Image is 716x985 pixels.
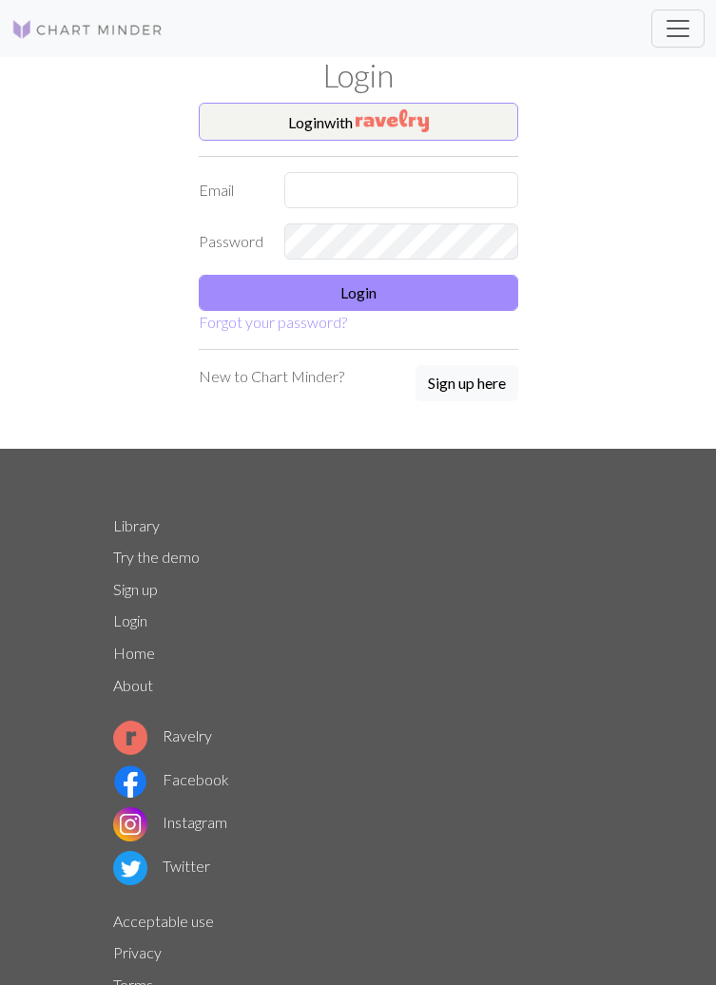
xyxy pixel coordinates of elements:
[113,516,160,534] a: Library
[416,365,518,403] a: Sign up here
[113,580,158,598] a: Sign up
[113,721,147,755] img: Ravelry logo
[113,912,214,930] a: Acceptable use
[113,813,227,831] a: Instagram
[113,676,153,694] a: About
[113,764,147,799] img: Facebook logo
[199,313,347,331] a: Forgot your password?
[113,851,147,885] img: Twitter logo
[113,943,162,961] a: Privacy
[113,548,200,566] a: Try the demo
[113,726,212,744] a: Ravelry
[113,644,155,662] a: Home
[199,275,518,311] button: Login
[187,172,273,208] label: Email
[102,57,615,95] h1: Login
[416,365,518,401] button: Sign up here
[113,770,229,788] a: Facebook
[11,18,164,41] img: Logo
[187,223,273,260] label: Password
[199,103,518,141] button: Loginwith
[113,857,210,875] a: Twitter
[356,109,429,132] img: Ravelry
[113,611,147,629] a: Login
[199,365,344,388] p: New to Chart Minder?
[651,10,705,48] button: Toggle navigation
[113,807,147,841] img: Instagram logo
